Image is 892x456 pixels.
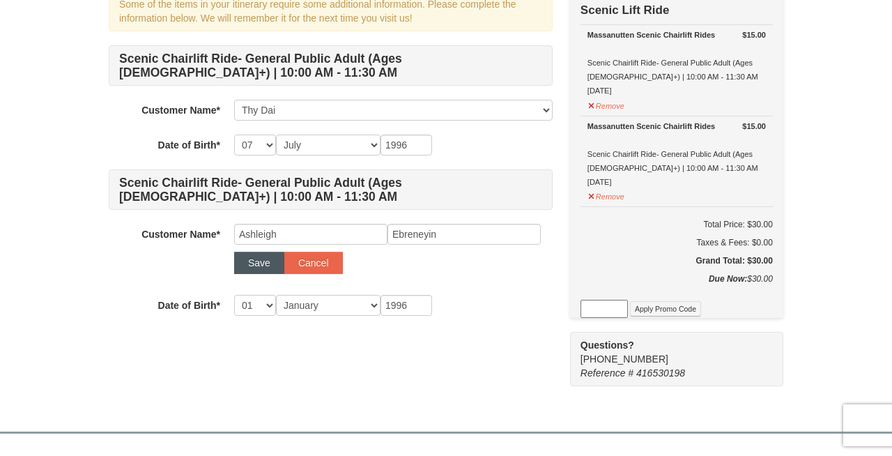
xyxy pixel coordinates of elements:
strong: Date of Birth* [158,300,220,311]
span: 416530198 [636,367,685,379]
h4: Scenic Chairlift Ride- General Public Adult (Ages [DEMOGRAPHIC_DATA]+) | 10:00 AM - 11:30 AM [109,169,553,210]
input: First Name [234,224,387,245]
strong: Questions? [580,340,634,351]
button: Remove [587,96,625,113]
button: Apply Promo Code [630,301,701,317]
div: Scenic Chairlift Ride- General Public Adult (Ages [DEMOGRAPHIC_DATA]+) | 10:00 AM - 11:30 AM [DATE] [587,119,766,189]
div: $30.00 [580,272,773,300]
strong: Scenic Lift Ride [580,3,670,17]
strong: Due Now: [709,274,747,284]
strong: $15.00 [742,28,766,42]
input: YYYY [380,135,432,155]
span: [PHONE_NUMBER] [580,338,758,365]
strong: Date of Birth* [158,139,220,151]
button: Save [234,252,284,274]
strong: $15.00 [742,119,766,133]
button: Remove [587,186,625,204]
input: YYYY [380,295,432,316]
div: Scenic Chairlift Ride- General Public Adult (Ages [DEMOGRAPHIC_DATA]+) | 10:00 AM - 11:30 AM [DATE] [587,28,766,98]
h6: Total Price: $30.00 [580,218,773,231]
h5: Grand Total: $30.00 [580,254,773,268]
div: Massanutten Scenic Chairlift Rides [587,119,766,133]
strong: Customer Name* [141,105,220,116]
div: Taxes & Fees: $0.00 [580,236,773,250]
input: Last Name [387,224,541,245]
span: Reference # [580,367,633,379]
strong: Customer Name* [141,229,220,240]
div: Massanutten Scenic Chairlift Rides [587,28,766,42]
h4: Scenic Chairlift Ride- General Public Adult (Ages [DEMOGRAPHIC_DATA]+) | 10:00 AM - 11:30 AM [109,45,553,86]
button: Cancel [284,252,343,274]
